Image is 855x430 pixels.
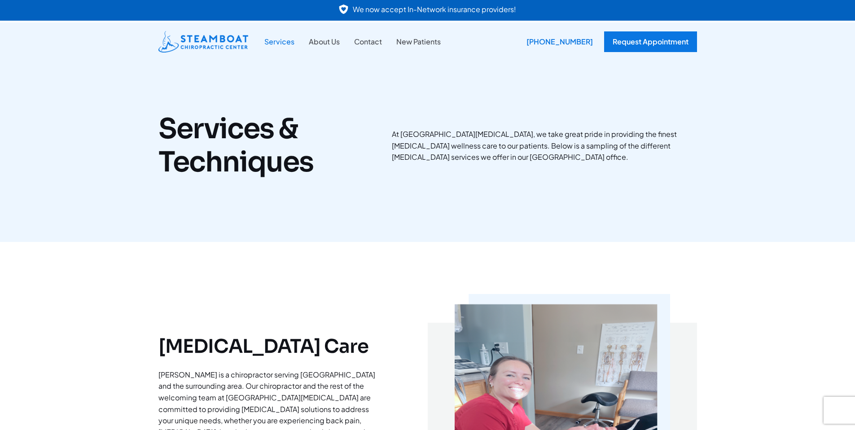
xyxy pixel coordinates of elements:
[520,31,600,52] div: [PHONE_NUMBER]
[158,335,383,358] h2: [MEDICAL_DATA] Care
[520,31,595,52] a: [PHONE_NUMBER]
[604,31,697,52] a: Request Appointment
[257,36,448,48] nav: Site Navigation
[158,31,248,53] img: Steamboat Chiropractic Center
[257,36,302,48] a: Services
[389,36,448,48] a: New Patients
[158,112,374,179] h1: Services & Techniques
[302,36,347,48] a: About Us
[392,128,697,163] p: At [GEOGRAPHIC_DATA][MEDICAL_DATA], we take great pride in providing the finest [MEDICAL_DATA] we...
[347,36,389,48] a: Contact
